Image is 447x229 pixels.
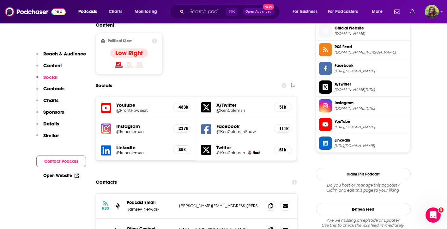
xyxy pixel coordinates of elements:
[178,147,185,152] h5: 35k
[319,43,408,56] a: RSS Feed[DOMAIN_NAME][PERSON_NAME]
[43,74,57,80] p: Social
[101,124,111,134] img: iconImage
[316,168,411,180] button: Claim This Podcast
[216,144,269,150] h5: Twitter
[335,119,408,124] span: YouTube
[187,7,226,17] input: Search podcasts, credits, & more...
[179,203,261,208] p: [PERSON_NAME][EMAIL_ADDRESS][PERSON_NAME][DOMAIN_NAME]
[335,63,408,68] span: Facebook
[116,129,168,134] a: @kencoleman
[316,203,411,215] button: Refresh Feed
[115,49,143,57] h4: Low Right
[335,137,408,143] span: Linkedin
[216,108,269,113] a: @KenColeman
[105,7,126,17] a: Charts
[36,62,62,74] button: Content
[335,143,408,148] span: https://www.linkedin.com/in/kencoleman-
[319,24,408,38] a: Official Website[DOMAIN_NAME]
[425,5,439,19] span: Logged in as reagan34226
[216,129,269,134] a: @KenColemanShow
[335,44,408,50] span: RSS Feed
[426,207,441,223] iframe: Intercom live chat
[372,7,383,16] span: More
[335,125,408,130] span: https://www.youtube.com/@FrontRowSeat
[253,151,260,155] span: Host
[319,118,408,131] a: YouTube[URL][DOMAIN_NAME]
[408,6,417,17] a: Show notifications dropdown
[96,80,112,92] h2: Socials
[335,87,408,92] span: twitter.com/KenColeman
[226,8,238,16] span: ⌘ K
[127,200,174,205] p: Podcast Email
[178,126,185,131] h5: 237k
[36,121,59,132] button: Details
[243,8,275,16] button: Open AdvancedNew
[335,50,408,55] span: thekencolemanshow.ramsey.libsynpro.com
[316,218,411,228] div: Are we missing an episode or update? Use this to check the RSS feed immediately.
[425,5,439,19] img: User Profile
[316,183,411,188] span: Do you host or manage this podcast?
[293,7,317,16] span: For Business
[263,4,274,10] span: New
[335,69,408,73] span: https://www.facebook.com/KenColemanShow
[74,7,105,17] button: open menu
[96,22,292,28] h2: Content
[279,126,286,131] h5: 111k
[335,81,408,87] span: X/Twitter
[216,102,269,108] h5: X/Twitter
[43,173,79,178] a: Open Website
[43,51,86,57] p: Reach & Audience
[438,207,444,213] span: 3
[175,4,286,19] div: Search podcasts, credits, & more...
[316,183,411,193] div: Claim and edit this page to your liking.
[319,137,408,150] a: Linkedin[URL][DOMAIN_NAME]
[319,80,408,94] a: X/Twitter[DOMAIN_NAME][URL]
[248,151,251,155] img: Ken Coleman
[367,7,390,17] button: open menu
[319,99,408,112] a: Instagram[DOMAIN_NAME][URL]
[116,123,168,129] h5: Instagram
[5,6,66,18] img: Podchaser - Follow, Share and Rate Podcasts
[43,109,64,115] p: Sponsors
[135,7,157,16] span: Monitoring
[335,106,408,111] span: instagram.com/kencoleman
[116,150,168,155] a: @kencoleman-
[328,7,358,16] span: For Podcasters
[127,207,174,212] p: Ramsey Network
[109,7,122,16] span: Charts
[279,105,286,110] h5: 51k
[36,132,59,144] button: Similar
[130,7,165,17] button: open menu
[96,176,117,188] h2: Contacts
[245,10,272,13] span: Open Advanced
[116,144,168,150] h5: LinkedIn
[116,108,168,113] a: @FrontRowSeat
[116,102,168,108] h5: Youtube
[43,132,59,138] p: Similar
[36,109,64,121] button: Sponsors
[108,39,132,43] h2: Political Skew
[216,150,245,155] a: @KenColeman
[216,123,269,129] h5: Facebook
[335,31,408,36] span: KenColemanShow.com
[36,86,64,97] button: Contacts
[43,86,64,92] p: Contacts
[78,7,97,16] span: Podcasts
[288,7,325,17] button: open menu
[335,100,408,106] span: Instagram
[36,156,86,167] button: Contact Podcast
[43,97,58,103] p: Charts
[36,51,86,62] button: Reach & Audience
[324,7,367,17] button: open menu
[392,6,402,17] a: Show notifications dropdown
[43,121,59,127] p: Details
[102,206,109,211] h3: RSS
